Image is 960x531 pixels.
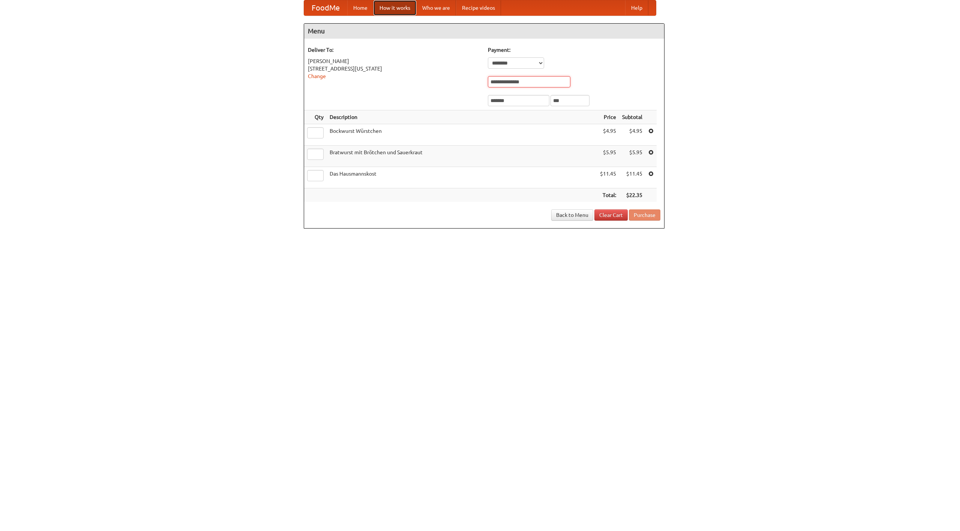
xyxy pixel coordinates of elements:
[327,110,597,124] th: Description
[304,0,347,15] a: FoodMe
[619,110,645,124] th: Subtotal
[304,24,664,39] h4: Menu
[597,188,619,202] th: Total:
[625,0,648,15] a: Help
[597,167,619,188] td: $11.45
[308,46,480,54] h5: Deliver To:
[488,46,660,54] h5: Payment:
[416,0,456,15] a: Who we are
[327,167,597,188] td: Das Hausmannskost
[308,57,480,65] div: [PERSON_NAME]
[594,209,628,221] a: Clear Cart
[373,0,416,15] a: How it works
[304,110,327,124] th: Qty
[308,73,326,79] a: Change
[347,0,373,15] a: Home
[619,167,645,188] td: $11.45
[619,124,645,146] td: $4.95
[551,209,593,221] a: Back to Menu
[619,146,645,167] td: $5.95
[456,0,501,15] a: Recipe videos
[629,209,660,221] button: Purchase
[327,146,597,167] td: Bratwurst mit Brötchen und Sauerkraut
[597,146,619,167] td: $5.95
[597,110,619,124] th: Price
[308,65,480,72] div: [STREET_ADDRESS][US_STATE]
[619,188,645,202] th: $22.35
[327,124,597,146] td: Bockwurst Würstchen
[597,124,619,146] td: $4.95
